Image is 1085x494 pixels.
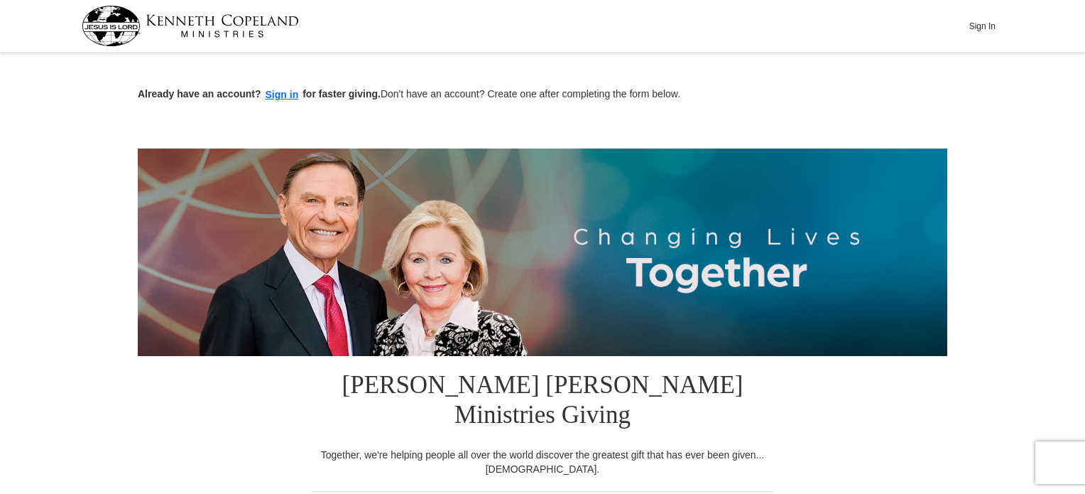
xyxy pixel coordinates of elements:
[261,87,303,103] button: Sign in
[312,356,773,448] h1: [PERSON_NAME] [PERSON_NAME] Ministries Giving
[961,15,1003,37] button: Sign In
[138,87,947,103] p: Don't have an account? Create one after completing the form below.
[312,448,773,476] div: Together, we're helping people all over the world discover the greatest gift that has ever been g...
[82,6,299,46] img: kcm-header-logo.svg
[138,88,381,100] strong: Already have an account? for faster giving.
